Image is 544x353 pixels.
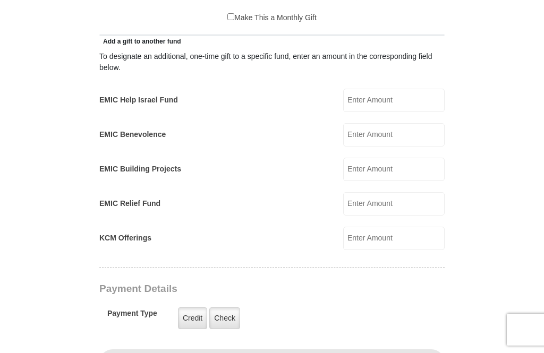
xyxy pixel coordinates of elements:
input: Enter Amount [343,89,445,112]
label: Make This a Monthly Gift [227,12,317,23]
input: Enter Amount [343,158,445,181]
label: EMIC Benevolence [99,129,166,140]
h3: Payment Details [99,283,370,295]
label: EMIC Building Projects [99,163,181,175]
input: Make This a Monthly Gift [227,13,234,20]
label: Check [209,307,240,329]
div: To designate an additional, one-time gift to a specific fund, enter an amount in the correspondin... [99,51,445,73]
label: EMIC Relief Fund [99,198,160,209]
input: Enter Amount [343,123,445,147]
label: KCM Offerings [99,233,151,244]
h5: Payment Type [107,309,157,323]
span: Add a gift to another fund [99,38,181,45]
label: EMIC Help Israel Fund [99,94,178,106]
input: Enter Amount [343,192,445,216]
input: Enter Amount [343,227,445,250]
label: Credit [178,307,207,329]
